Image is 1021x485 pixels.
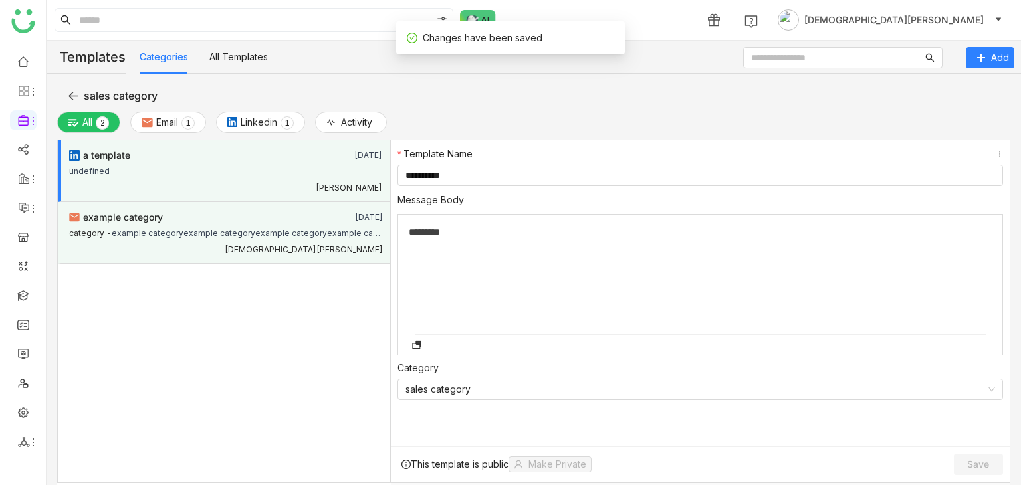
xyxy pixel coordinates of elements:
button: Email [130,112,206,133]
img: search-type.svg [437,15,447,26]
p: 1 [284,116,290,130]
button: All Templates [209,50,268,64]
label: Category [397,361,439,375]
img: logo [11,9,35,33]
img: linkedin.svg [69,150,80,161]
nz-badge-sup: 2 [96,116,109,130]
div: [DATE] [320,148,382,163]
span: a template [83,149,130,161]
span: example category [83,211,163,223]
label: Message Body [397,193,464,207]
nz-select-item: sales category [405,379,995,399]
button: Save [954,454,1003,475]
span: All [82,115,92,130]
div: Templates [47,41,126,74]
div: category - [69,225,112,239]
img: linkedin.svg [227,117,237,127]
span: Changes have been saved [423,32,542,43]
button: sales category [57,84,168,106]
div: undefined [69,163,110,177]
button: Make Private [509,456,592,472]
span: Add [991,50,1009,65]
span: Linkedin [241,115,277,130]
button: Activity [315,112,387,133]
span: [DEMOGRAPHIC_DATA][PERSON_NAME] [804,13,984,27]
span: Email [156,115,178,130]
img: avatar [778,9,799,31]
p: 1 [185,116,191,130]
img: help.svg [744,15,758,28]
div: [DEMOGRAPHIC_DATA][PERSON_NAME] [225,244,383,255]
div: example categoryexample categoryexample categoryexample categoryexample categoryexample categorye... [112,225,383,239]
div: [PERSON_NAME] [316,183,382,193]
span: sales category [84,88,158,104]
nz-badge-sup: 1 [181,116,195,130]
img: plainalloptions.svg [68,118,79,128]
nz-badge-sup: 1 [281,116,294,130]
label: Template Name [397,147,473,161]
button: Categories [140,50,188,64]
button: [DEMOGRAPHIC_DATA][PERSON_NAME] [775,9,1005,31]
p: 2 [100,116,105,130]
span: Activity [341,115,372,130]
div: This template is public [401,456,592,472]
img: email.svg [142,117,153,128]
button: All [57,112,120,133]
img: ask-buddy-normal.svg [460,10,496,30]
div: [DATE] [320,210,383,225]
img: email.svg [69,212,80,223]
button: Add [966,47,1014,68]
button: Linkedin [216,112,305,133]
